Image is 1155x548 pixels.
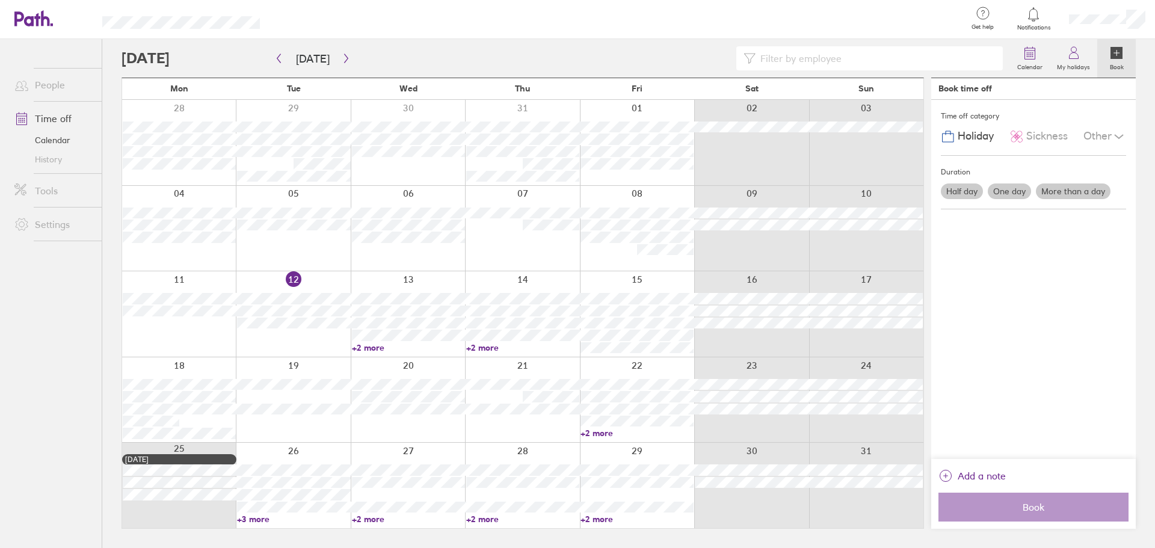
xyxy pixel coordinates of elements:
a: +2 more [581,428,694,439]
label: More than a day [1036,183,1110,199]
input: Filter by employee [756,47,996,70]
span: Get help [963,23,1002,31]
a: +2 more [466,342,579,353]
a: +2 more [352,342,465,353]
span: Sickness [1026,130,1068,143]
span: Sat [745,84,759,93]
a: My holidays [1050,39,1097,78]
a: Settings [5,212,102,236]
div: [DATE] [125,455,233,464]
a: +2 more [352,514,465,525]
a: Calendar [1010,39,1050,78]
span: Holiday [958,130,994,143]
label: One day [988,183,1031,199]
span: Tue [287,84,301,93]
div: Duration [941,163,1126,181]
label: Half day [941,183,983,199]
span: Add a note [958,466,1006,485]
span: Book [947,502,1120,513]
button: Book [938,493,1129,522]
a: History [5,150,102,169]
a: Time off [5,106,102,131]
button: [DATE] [286,49,339,69]
div: Book time off [938,84,992,93]
button: Add a note [938,466,1006,485]
label: My holidays [1050,60,1097,71]
span: Mon [170,84,188,93]
a: Calendar [5,131,102,150]
span: Thu [515,84,530,93]
span: Fri [632,84,642,93]
a: Notifications [1014,6,1053,31]
a: People [5,73,102,97]
span: Wed [399,84,417,93]
a: Tools [5,179,102,203]
a: +3 more [237,514,350,525]
a: Book [1097,39,1136,78]
a: +2 more [466,514,579,525]
span: Notifications [1014,24,1053,31]
div: Time off category [941,107,1126,125]
label: Book [1103,60,1131,71]
div: Other [1083,125,1126,148]
a: +2 more [581,514,694,525]
label: Calendar [1010,60,1050,71]
span: Sun [858,84,874,93]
